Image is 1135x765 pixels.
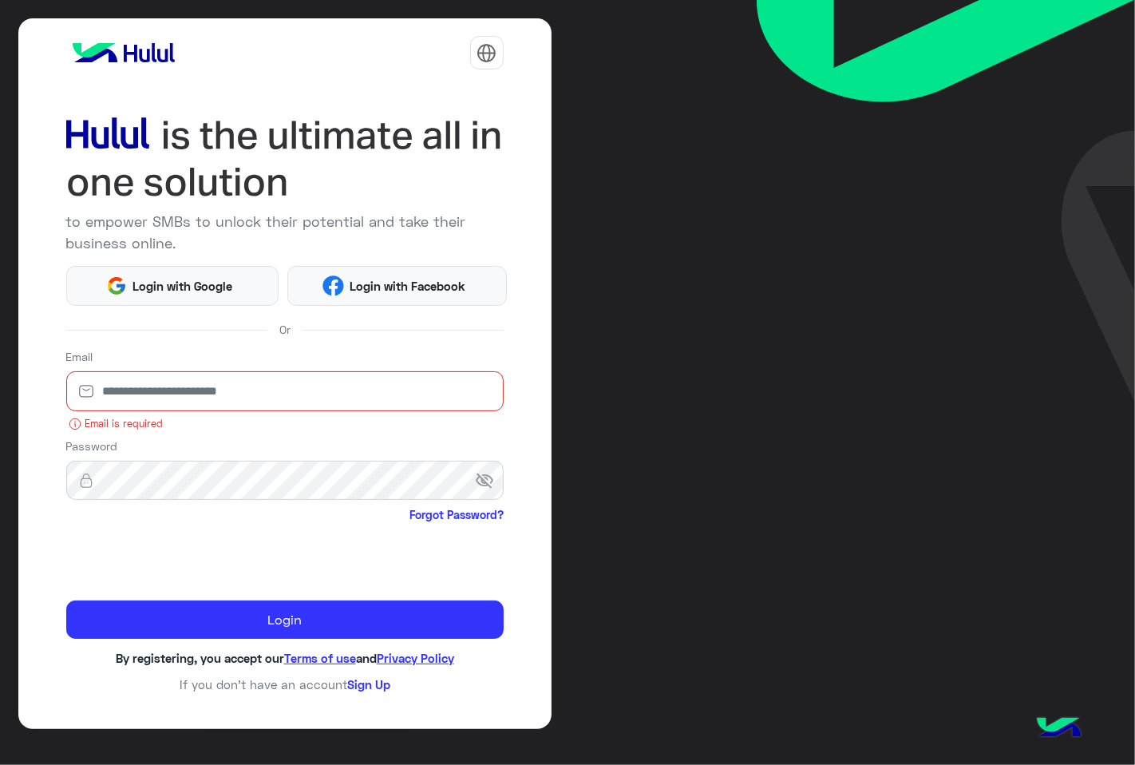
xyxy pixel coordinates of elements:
[66,383,106,399] img: email
[377,651,454,665] a: Privacy Policy
[409,506,504,523] a: Forgot Password?
[1031,701,1087,757] img: hulul-logo.png
[66,417,504,432] small: Email is required
[66,526,309,589] iframe: reCAPTCHA
[66,266,279,305] button: Login with Google
[344,277,472,295] span: Login with Facebook
[66,112,504,205] img: hululLoginTitle_EN.svg
[66,601,504,639] button: Login
[477,43,496,63] img: tab
[287,266,506,305] button: Login with Facebook
[106,275,127,296] img: Google
[127,277,239,295] span: Login with Google
[279,321,291,338] span: Or
[66,438,118,454] label: Password
[322,275,343,296] img: Facebook
[66,348,93,365] label: Email
[356,651,377,665] span: and
[66,37,181,69] img: logo
[284,651,356,665] a: Terms of use
[66,677,504,692] h6: If you don’t have an account
[66,211,504,254] p: to empower SMBs to unlock their potential and take their business online.
[69,418,81,430] img: error
[116,651,284,665] span: By registering, you accept our
[66,473,106,489] img: lock
[347,677,390,692] a: Sign Up
[475,466,504,495] span: visibility_off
